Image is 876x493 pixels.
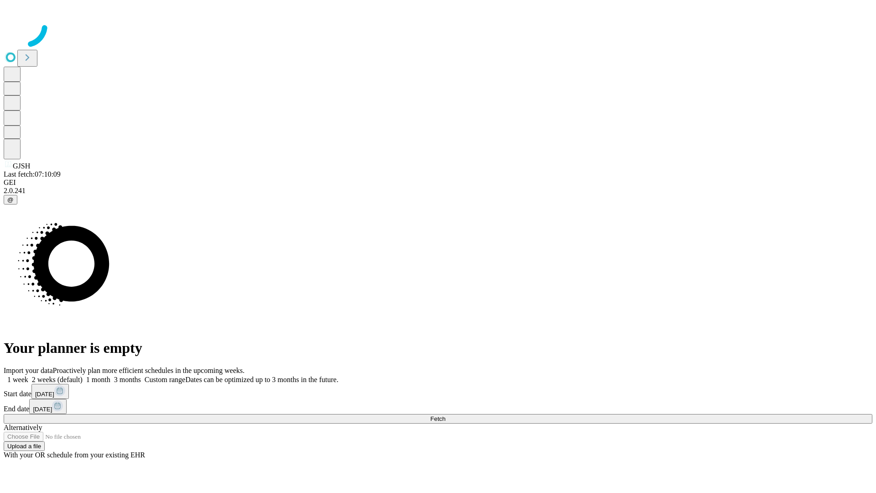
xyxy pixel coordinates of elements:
[4,424,42,431] span: Alternatively
[29,399,67,414] button: [DATE]
[7,376,28,383] span: 1 week
[4,170,61,178] span: Last fetch: 07:10:09
[430,415,445,422] span: Fetch
[4,187,872,195] div: 2.0.241
[145,376,185,383] span: Custom range
[32,376,83,383] span: 2 weeks (default)
[4,178,872,187] div: GEI
[4,451,145,459] span: With your OR schedule from your existing EHR
[185,376,338,383] span: Dates can be optimized up to 3 months in the future.
[33,406,52,413] span: [DATE]
[4,399,872,414] div: End date
[35,391,54,398] span: [DATE]
[4,340,872,357] h1: Your planner is empty
[4,384,872,399] div: Start date
[13,162,30,170] span: GJSH
[53,367,245,374] span: Proactively plan more efficient schedules in the upcoming weeks.
[7,196,14,203] span: @
[4,441,45,451] button: Upload a file
[4,414,872,424] button: Fetch
[86,376,110,383] span: 1 month
[31,384,69,399] button: [DATE]
[4,195,17,205] button: @
[114,376,141,383] span: 3 months
[4,367,53,374] span: Import your data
